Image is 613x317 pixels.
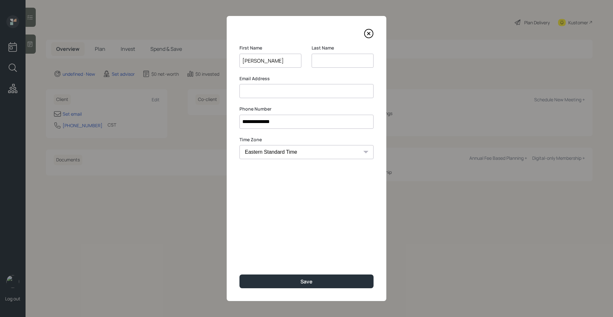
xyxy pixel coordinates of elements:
[239,106,374,112] label: Phone Number
[239,75,374,82] label: Email Address
[312,45,374,51] label: Last Name
[239,45,301,51] label: First Name
[239,136,374,143] label: Time Zone
[239,274,374,288] button: Save
[300,278,313,285] div: Save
